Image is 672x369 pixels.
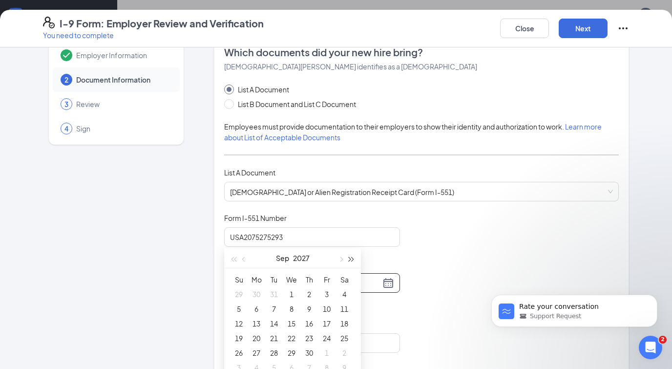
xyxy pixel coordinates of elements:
div: 22 [286,332,297,344]
span: [DEMOGRAPHIC_DATA] or Alien Registration Receipt Card (Form I-551) [230,182,613,201]
td: 2027-09-21 [265,331,283,346]
td: 2027-09-17 [318,316,336,331]
div: 15 [286,318,297,329]
td: 2027-09-09 [300,302,318,316]
div: 31 [268,288,280,300]
span: 2 [659,336,667,344]
td: 2027-10-01 [318,346,336,360]
th: Mo [248,272,265,287]
div: 30 [251,288,262,300]
span: Form I-551 Number [224,213,287,223]
button: 2027 [293,248,310,268]
div: 1 [286,288,297,300]
td: 2027-09-27 [248,346,265,360]
span: List B Document and List C Document [234,99,360,109]
div: 8 [286,303,297,315]
span: Review [76,99,170,109]
div: 12 [233,318,245,329]
td: 2027-09-06 [248,302,265,316]
span: Employer Information [76,50,170,60]
div: 2 [303,288,315,300]
div: 29 [286,347,297,359]
td: 2027-09-29 [283,346,300,360]
td: 2027-09-12 [230,316,248,331]
input: Enter Form I-551 number [224,227,400,247]
div: 25 [338,332,350,344]
svg: Ellipses [617,22,629,34]
button: Close [500,19,549,38]
td: 2027-09-20 [248,331,265,346]
div: 14 [268,318,280,329]
iframe: Intercom live chat [639,336,662,359]
div: 4 [338,288,350,300]
div: 29 [233,288,245,300]
button: Next [559,19,608,38]
div: 23 [303,332,315,344]
span: 4 [64,124,68,133]
span: Sign [76,124,170,133]
span: 3 [64,99,68,109]
span: List A Document [224,168,275,177]
td: 2027-08-31 [265,287,283,302]
td: 2027-09-18 [336,316,353,331]
div: 13 [251,318,262,329]
div: 28 [268,347,280,359]
td: 2027-09-07 [265,302,283,316]
td: 2027-09-02 [300,287,318,302]
div: 5 [233,303,245,315]
th: Tu [265,272,283,287]
div: 21 [268,332,280,344]
td: 2027-10-02 [336,346,353,360]
th: We [283,272,300,287]
td: 2027-09-14 [265,316,283,331]
div: 1 [321,347,333,359]
div: 2 [338,347,350,359]
div: 20 [251,332,262,344]
td: 2027-09-04 [336,287,353,302]
span: Which documents did your new hire bring? [224,45,619,59]
td: 2027-09-26 [230,346,248,360]
p: You need to complete [43,30,264,40]
h4: I-9 Form: Employer Review and Verification [60,17,264,30]
div: 11 [338,303,350,315]
div: 7 [268,303,280,315]
span: Document Information [76,75,170,85]
div: 6 [251,303,262,315]
td: 2027-09-10 [318,302,336,316]
td: 2027-09-08 [283,302,300,316]
iframe: Intercom notifications message [477,274,672,343]
th: Sa [336,272,353,287]
th: Fr [318,272,336,287]
td: 2027-09-15 [283,316,300,331]
td: 2027-09-30 [300,346,318,360]
td: 2027-09-05 [230,302,248,316]
span: [DEMOGRAPHIC_DATA][PERSON_NAME] identifies as a [DEMOGRAPHIC_DATA] [224,62,477,71]
td: 2027-09-22 [283,331,300,346]
div: 27 [251,347,262,359]
div: 10 [321,303,333,315]
button: Sep [276,248,289,268]
svg: Checkmark [61,49,72,61]
div: 19 [233,332,245,344]
th: Th [300,272,318,287]
td: 2027-09-11 [336,302,353,316]
td: 2027-09-03 [318,287,336,302]
th: Su [230,272,248,287]
td: 2027-09-16 [300,316,318,331]
div: 17 [321,318,333,329]
svg: FormI9EVerifyIcon [43,17,55,28]
div: 30 [303,347,315,359]
td: 2027-09-19 [230,331,248,346]
span: Employees must provide documentation to their employers to show their identity and authorization ... [224,122,602,142]
td: 2027-08-30 [248,287,265,302]
div: 26 [233,347,245,359]
div: 16 [303,318,315,329]
div: 18 [338,318,350,329]
span: 2 [64,75,68,85]
td: 2027-09-28 [265,346,283,360]
td: 2027-09-25 [336,331,353,346]
td: 2027-08-29 [230,287,248,302]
